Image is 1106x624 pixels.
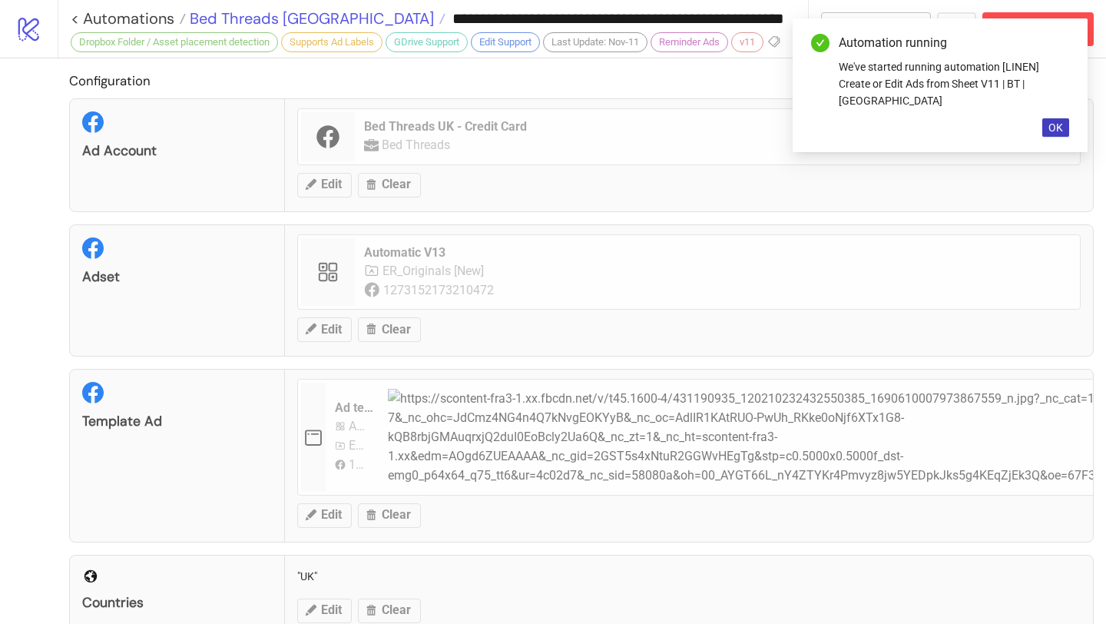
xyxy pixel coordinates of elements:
[821,12,932,46] button: To Builder
[839,34,1069,52] div: Automation running
[281,32,382,52] div: Supports Ad Labels
[71,11,186,26] a: < Automations
[937,12,976,46] button: ...
[982,12,1094,46] button: Abort Run
[186,11,445,26] a: Bed Threads [GEOGRAPHIC_DATA]
[651,32,728,52] div: Reminder Ads
[543,32,647,52] div: Last Update: Nov-11
[1042,118,1069,137] button: OK
[1048,121,1063,134] span: OK
[471,32,540,52] div: Edit Support
[186,8,434,28] span: Bed Threads [GEOGRAPHIC_DATA]
[731,32,763,52] div: v11
[811,34,829,52] span: check-circle
[71,32,278,52] div: Dropbox Folder / Asset placement detection
[839,58,1069,109] div: We've started running automation [LINEN] Create or Edit Ads from Sheet V11 | BT | [GEOGRAPHIC_DATA]
[386,32,468,52] div: GDrive Support
[69,71,1094,91] h2: Configuration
